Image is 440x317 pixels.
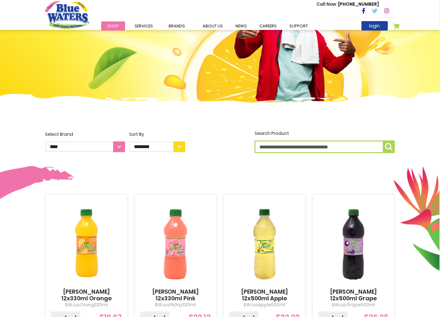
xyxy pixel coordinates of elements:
span: Shop [107,23,119,29]
span: Services [135,23,153,29]
p: [PHONE_NUMBER] [316,1,379,8]
p: BWJusApple500ml [229,302,300,308]
img: BW Juse 12x500ml Apple [229,200,300,289]
img: BW Juse 12x330ml Pink Grapefruit [140,200,211,289]
a: login [362,21,388,31]
a: News [229,21,253,31]
select: Sort By [129,141,185,152]
img: BW Juse 12x500ml Grape [318,200,389,289]
a: [PERSON_NAME] 12x500ml Grape [318,289,389,302]
p: BWJusPkGrp330ml [140,302,211,308]
img: BW Juse 12x330ml Orange [51,200,122,289]
a: store logo [45,1,89,29]
div: Sort By [129,131,185,138]
input: Search Product [255,141,395,153]
p: BWJusOrang330ml [51,302,122,308]
span: Call Now : [316,1,339,7]
span: Brands [169,23,185,29]
select: Select Brand [45,141,125,152]
p: BWJusGrape500ml [318,302,389,308]
a: [PERSON_NAME] 12x330ml Pink Grapefruit [140,289,211,309]
label: Select Brand [45,131,125,152]
a: support [283,21,314,31]
button: Search Product [383,141,395,153]
a: [PERSON_NAME] 12x330ml Orange [51,289,122,302]
a: about us [196,21,229,31]
a: careers [253,21,283,31]
img: search-icon.png [385,143,393,151]
h4: Order Online [45,20,186,32]
a: [PERSON_NAME] 12x500ml Apple [229,289,300,302]
label: Search Product [255,130,395,153]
